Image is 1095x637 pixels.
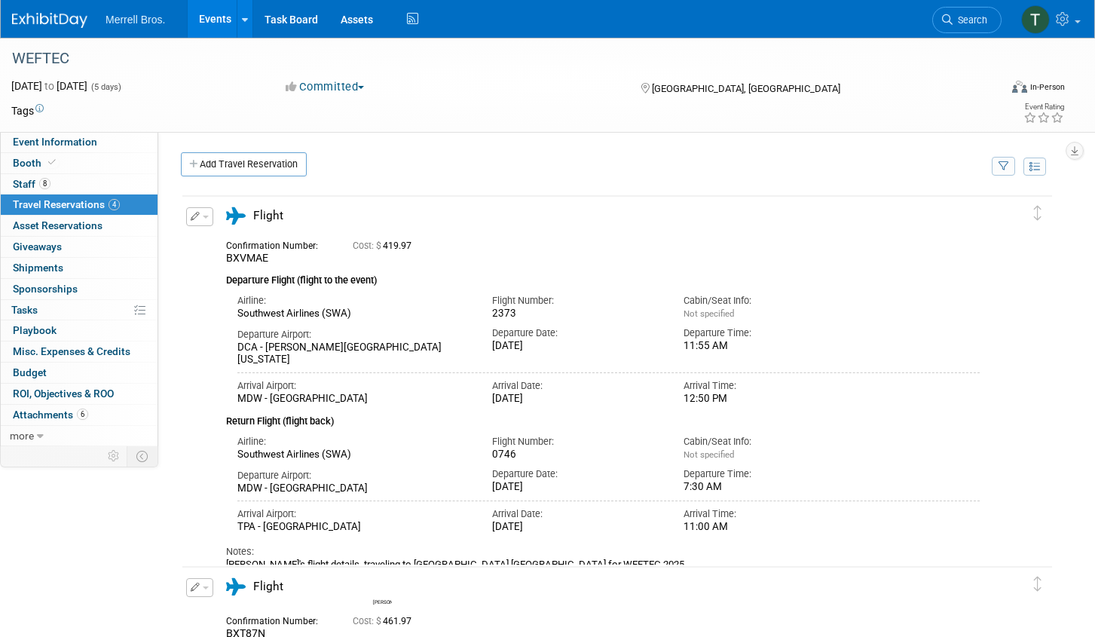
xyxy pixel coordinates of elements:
div: Cabin/Seat Info: [684,294,852,308]
div: Departure Date: [492,467,661,481]
i: Filter by Traveler [999,162,1009,172]
div: Departure Airport: [237,328,470,341]
span: 419.97 [353,240,418,251]
span: Travel Reservations [13,198,120,210]
a: Tasks [1,300,158,320]
span: Shipments [13,262,63,274]
a: Travel Reservations4 [1,194,158,215]
span: Not specified [684,308,734,319]
span: 461.97 [353,616,418,626]
div: Charles Vancura [373,597,392,605]
td: Personalize Event Tab Strip [101,446,127,466]
i: Flight [226,578,246,596]
span: Not specified [684,449,734,460]
div: 11:55 AM [684,340,852,353]
div: MDW - [GEOGRAPHIC_DATA] [237,393,470,406]
div: 2373 [492,308,661,320]
span: Attachments [13,409,88,421]
div: Arrival Time: [684,379,852,393]
span: Playbook [13,324,57,336]
a: Add Travel Reservation [181,152,307,176]
span: Event Information [13,136,97,148]
img: Theresa Lucas [1021,5,1050,34]
a: Sponsorships [1,279,158,299]
td: Tags [11,103,44,118]
i: Click and drag to move item [1034,577,1041,592]
span: Sponsorships [13,283,78,295]
div: Confirmation Number: [226,611,330,627]
span: more [10,430,34,442]
span: Booth [13,157,59,169]
div: [DATE] [492,521,661,534]
div: Arrival Airport: [237,507,470,521]
a: Asset Reservations [1,216,158,236]
div: Southwest Airlines (SWA) [237,449,470,461]
div: Departure Flight (flight to the event) [226,265,980,288]
div: Departure Date: [492,326,661,340]
div: 0746 [492,449,661,461]
div: Cabin/Seat Info: [684,435,852,449]
i: Booth reservation complete [48,158,56,167]
span: Asset Reservations [13,219,102,231]
span: Merrell Bros. [106,14,165,26]
a: Playbook [1,320,158,341]
a: Staff8 [1,174,158,194]
a: ROI, Objectives & ROO [1,384,158,404]
img: Format-Inperson.png [1012,81,1027,93]
div: 12:50 PM [684,393,852,406]
div: Notes: [226,545,980,559]
span: Flight [253,209,283,222]
a: Misc. Expenses & Credits [1,341,158,362]
i: Click and drag to move item [1034,206,1041,221]
div: TPA - [GEOGRAPHIC_DATA] [237,521,470,534]
span: Tasks [11,304,38,316]
span: Misc. Expenses & Credits [13,345,130,357]
a: Attachments6 [1,405,158,425]
div: Arrival Time: [684,507,852,521]
a: Event Information [1,132,158,152]
a: Search [932,7,1002,33]
div: Arrival Date: [492,379,661,393]
div: Return Flight (flight back) [226,406,980,429]
span: 8 [39,178,50,189]
span: Budget [13,366,47,378]
span: Search [953,14,987,26]
span: 4 [109,199,120,210]
div: 7:30 AM [684,481,852,494]
a: Giveaways [1,237,158,257]
a: Budget [1,363,158,383]
div: Event Format [908,78,1065,101]
div: Departure Time: [684,467,852,481]
span: [DATE] [DATE] [11,80,87,92]
div: [DATE] [492,340,661,353]
a: more [1,426,158,446]
div: Airline: [237,435,470,449]
div: 11:00 AM [684,521,852,534]
div: Departure Time: [684,326,852,340]
div: Flight Number: [492,435,661,449]
div: [DATE] [492,393,661,406]
div: Southwest Airlines (SWA) [237,308,470,320]
span: (5 days) [90,82,121,92]
div: MDW - [GEOGRAPHIC_DATA] [237,482,470,495]
i: Flight [226,207,246,225]
div: Airline: [237,294,470,308]
span: Cost: $ [353,616,383,626]
span: Flight [253,580,283,593]
span: Cost: $ [353,240,383,251]
span: to [42,80,57,92]
a: Booth [1,153,158,173]
div: [PERSON_NAME]'s flight details, traveling to [GEOGRAPHIC_DATA] [GEOGRAPHIC_DATA] for WEFTEC 2025 [226,559,980,571]
span: 6 [77,409,88,420]
div: DCA - [PERSON_NAME][GEOGRAPHIC_DATA][US_STATE] [237,341,470,367]
td: Toggle Event Tabs [127,446,158,466]
div: In-Person [1029,81,1065,93]
div: Departure Airport: [237,469,470,482]
img: ExhibitDay [12,13,87,28]
div: Event Rating [1023,103,1064,111]
a: Shipments [1,258,158,278]
div: Arrival Date: [492,507,661,521]
div: Arrival Airport: [237,379,470,393]
img: Charles Vancura [373,576,394,597]
span: ROI, Objectives & ROO [13,387,114,400]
